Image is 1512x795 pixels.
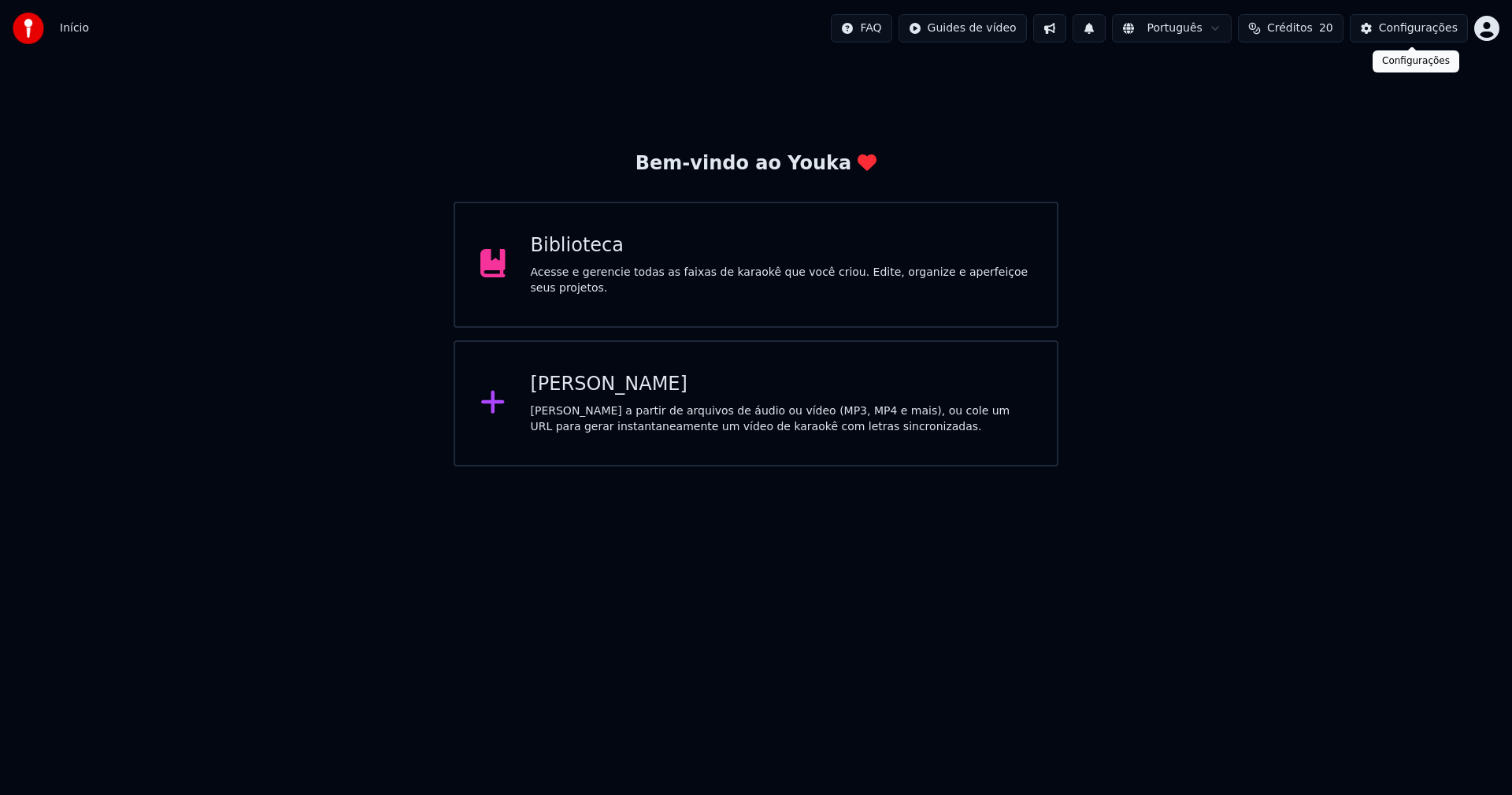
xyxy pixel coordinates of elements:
[1238,14,1343,43] button: Créditos20
[531,403,1032,435] div: [PERSON_NAME] a partir de arquivos de áudio ou vídeo (MP3, MP4 e mais), ou cole um URL para gerar...
[531,265,1032,296] div: Acesse e gerencie todas as faixas de karaokê que você criou. Edite, organize e aperfeiçoe seus pr...
[60,20,89,36] nav: breadcrumb
[60,20,89,36] span: Início
[831,14,891,43] button: FAQ
[899,14,1027,43] button: Guides de vídeo
[1379,20,1458,36] div: Configurações
[1267,20,1313,36] span: Créditos
[1319,20,1333,36] span: 20
[1373,50,1459,72] div: Configurações
[636,151,876,176] div: Bem-vindo ao Youka
[1350,14,1468,43] button: Configurações
[531,233,1032,258] div: Biblioteca
[531,372,1032,397] div: [PERSON_NAME]
[13,13,44,44] img: youka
